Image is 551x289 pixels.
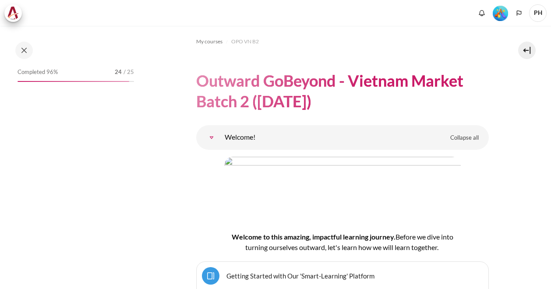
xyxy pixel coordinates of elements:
[124,68,134,77] span: / 25
[231,36,259,47] a: OPO VN B2
[231,38,259,46] span: OPO VN B2
[245,233,453,251] span: efore we dive into turning ourselves outward, let's learn how we will learn together.
[396,233,400,241] span: B
[529,4,547,22] span: PH
[196,35,489,49] nav: Navigation bar
[226,271,374,280] a: Getting Started with Our 'Smart-Learning' Platform
[512,7,526,20] button: Languages
[203,129,220,146] a: Welcome!
[196,70,489,112] h1: Outward GoBeyond - Vietnam Market Batch 2 ([DATE])
[493,5,508,21] div: Level #5
[450,134,479,142] span: Collapse all
[18,81,129,82] div: 96%
[196,36,223,47] a: My courses
[18,68,58,77] span: Completed 96%
[196,38,223,46] span: My courses
[224,232,461,253] h4: Welcome to this amazing, impactful learning journey.
[444,130,485,145] a: Collapse all
[489,5,512,21] a: Level #5
[4,4,26,22] a: Architeck Architeck
[493,6,508,21] img: Level #5
[529,4,547,22] a: User menu
[115,68,122,77] span: 24
[475,7,488,20] div: Show notification window with no new notifications
[7,7,19,20] img: Architeck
